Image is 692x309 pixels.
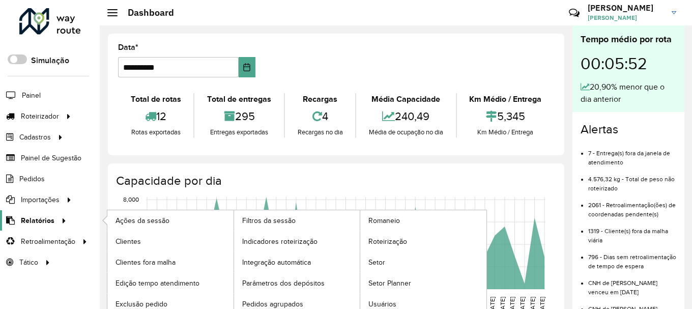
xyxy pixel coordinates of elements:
[197,93,281,105] div: Total de entregas
[116,257,176,268] span: Clientes fora malha
[581,46,676,81] div: 00:05:52
[21,111,59,122] span: Roteirizador
[588,141,676,167] li: 7 - Entrega(s) fora da janela de atendimento
[360,231,486,251] a: Roteirização
[360,273,486,293] a: Setor Planner
[588,13,664,22] span: [PERSON_NAME]
[121,105,191,127] div: 12
[234,273,360,293] a: Parâmetros dos depósitos
[107,231,234,251] a: Clientes
[21,194,60,205] span: Importações
[242,215,296,226] span: Filtros da sessão
[588,193,676,219] li: 2061 - Retroalimentação(ões) de coordenadas pendente(s)
[368,257,385,268] span: Setor
[118,7,174,18] h2: Dashboard
[581,122,676,137] h4: Alertas
[242,278,325,289] span: Parâmetros dos depósitos
[107,252,234,272] a: Clientes fora malha
[359,93,453,105] div: Média Capacidade
[31,54,69,67] label: Simulação
[588,245,676,271] li: 796 - Dias sem retroalimentação de tempo de espera
[22,90,41,101] span: Painel
[116,215,169,226] span: Ações da sessão
[19,174,45,184] span: Pedidos
[588,3,664,13] h3: [PERSON_NAME]
[588,167,676,193] li: 4.576,32 kg - Total de peso não roteirizado
[234,231,360,251] a: Indicadores roteirização
[242,257,311,268] span: Integração automática
[19,257,38,268] span: Tático
[197,105,281,127] div: 295
[107,210,234,231] a: Ações da sessão
[563,2,585,24] a: Contato Rápido
[360,210,486,231] a: Romaneio
[459,127,552,137] div: Km Médio / Entrega
[359,105,453,127] div: 240,49
[107,273,234,293] a: Edição tempo atendimento
[287,127,353,137] div: Recargas no dia
[459,105,552,127] div: 5,345
[359,127,453,137] div: Média de ocupação no dia
[116,236,141,247] span: Clientes
[118,41,138,53] label: Data
[368,278,411,289] span: Setor Planner
[287,93,353,105] div: Recargas
[581,81,676,105] div: 20,90% menor que o dia anterior
[588,271,676,297] li: CNH de [PERSON_NAME] venceu em [DATE]
[21,153,81,163] span: Painel de Sugestão
[239,57,255,77] button: Choose Date
[234,210,360,231] a: Filtros da sessão
[21,215,54,226] span: Relatórios
[234,252,360,272] a: Integração automática
[123,196,139,203] text: 8,000
[242,236,318,247] span: Indicadores roteirização
[19,132,51,143] span: Cadastros
[588,219,676,245] li: 1319 - Cliente(s) fora da malha viária
[581,33,676,46] div: Tempo médio por rota
[116,278,199,289] span: Edição tempo atendimento
[287,105,353,127] div: 4
[368,236,407,247] span: Roteirização
[121,127,191,137] div: Rotas exportadas
[459,93,552,105] div: Km Médio / Entrega
[21,236,75,247] span: Retroalimentação
[121,93,191,105] div: Total de rotas
[116,174,554,188] h4: Capacidade por dia
[360,252,486,272] a: Setor
[197,127,281,137] div: Entregas exportadas
[368,215,400,226] span: Romaneio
